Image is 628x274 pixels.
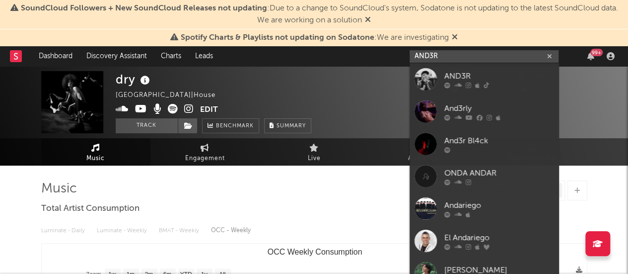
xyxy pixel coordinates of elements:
[188,46,220,66] a: Leads
[444,199,554,211] div: Andariego
[308,153,321,165] span: Live
[116,71,152,88] div: dry
[365,16,371,24] span: Dismiss
[116,118,178,133] button: Track
[587,52,594,60] button: 99+
[86,153,105,165] span: Music
[410,192,558,225] a: Andariego
[410,50,558,63] input: Search for artists
[590,49,603,56] div: 99 +
[444,232,554,244] div: El Andariego
[200,104,218,116] button: Edit
[21,4,618,24] span: : Due to a change to SoundCloud's system, Sodatone is not updating to the latest SoundCloud data....
[260,138,369,166] a: Live
[41,138,150,166] a: Music
[216,120,254,132] span: Benchmark
[79,46,154,66] a: Discovery Assistant
[202,118,259,133] a: Benchmark
[410,225,558,257] a: El Andariego
[408,153,438,165] span: Audience
[264,118,311,133] button: Summary
[444,167,554,179] div: ONDA ANDAR
[444,70,554,82] div: AND3R
[452,34,458,42] span: Dismiss
[181,34,374,42] span: Spotify Charts & Playlists not updating on Sodatone
[410,128,558,160] a: And3r Bl4ck
[21,4,267,12] span: SoundCloud Followers + New SoundCloud Releases not updating
[267,248,362,256] text: OCC Weekly Consumption
[181,34,449,42] span: : We are investigating
[444,102,554,114] div: And3rly
[154,46,188,66] a: Charts
[116,90,227,101] div: [GEOGRAPHIC_DATA] | House
[444,135,554,147] div: And3r Bl4ck
[369,138,478,166] a: Audience
[410,95,558,128] a: And3rly
[32,46,79,66] a: Dashboard
[277,123,306,129] span: Summary
[150,138,260,166] a: Engagement
[410,63,558,95] a: AND3R
[410,160,558,192] a: ONDA ANDAR
[41,203,140,215] span: Total Artist Consumption
[185,153,225,165] span: Engagement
